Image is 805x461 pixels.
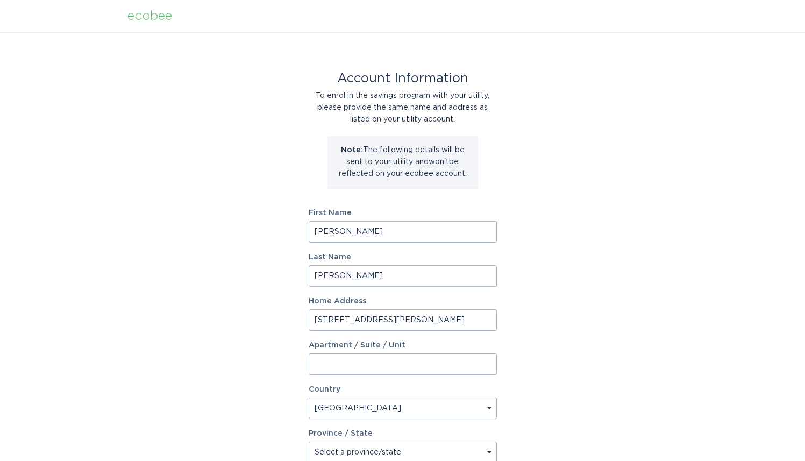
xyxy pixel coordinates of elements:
[341,146,363,154] strong: Note:
[127,10,172,22] div: ecobee
[309,297,497,305] label: Home Address
[309,90,497,125] div: To enrol in the savings program with your utility, please provide the same name and address as li...
[336,144,470,180] p: The following details will be sent to your utility and won't be reflected on your ecobee account.
[309,430,373,437] label: Province / State
[309,209,497,217] label: First Name
[309,386,340,393] label: Country
[309,342,497,349] label: Apartment / Suite / Unit
[309,253,497,261] label: Last Name
[309,73,497,84] div: Account Information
